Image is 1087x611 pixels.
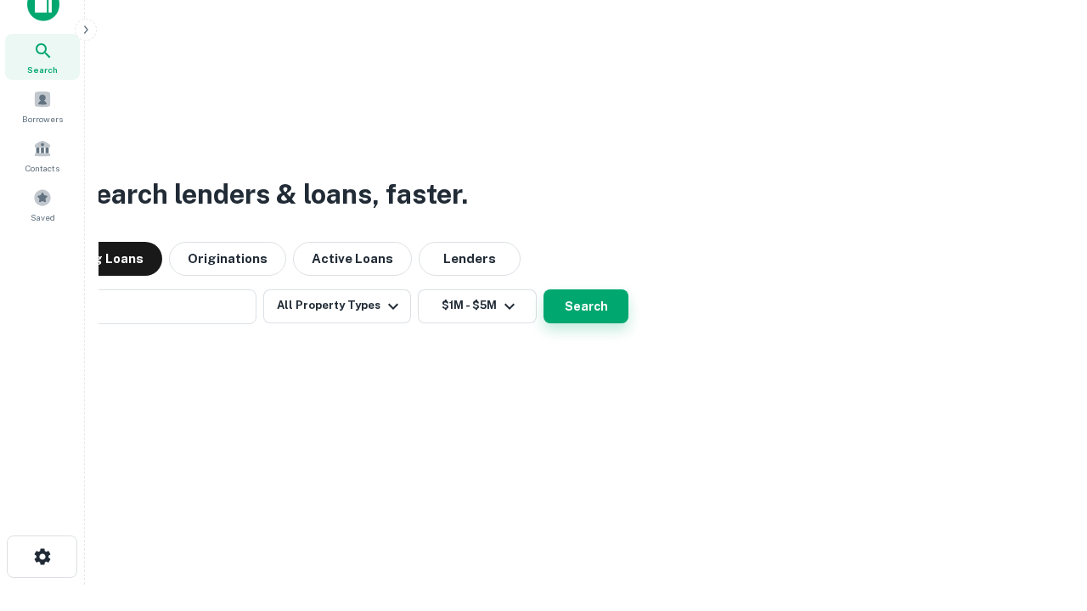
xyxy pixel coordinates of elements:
[293,242,412,276] button: Active Loans
[27,63,58,76] span: Search
[543,289,628,323] button: Search
[25,161,59,175] span: Contacts
[5,34,80,80] a: Search
[31,210,55,224] span: Saved
[419,242,521,276] button: Lenders
[263,289,411,323] button: All Property Types
[169,242,286,276] button: Originations
[77,174,468,215] h3: Search lenders & loans, faster.
[418,289,537,323] button: $1M - $5M
[1002,475,1087,557] iframe: Chat Widget
[5,182,80,227] a: Saved
[22,112,63,126] span: Borrowers
[5,132,80,178] a: Contacts
[5,83,80,129] a: Borrowers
